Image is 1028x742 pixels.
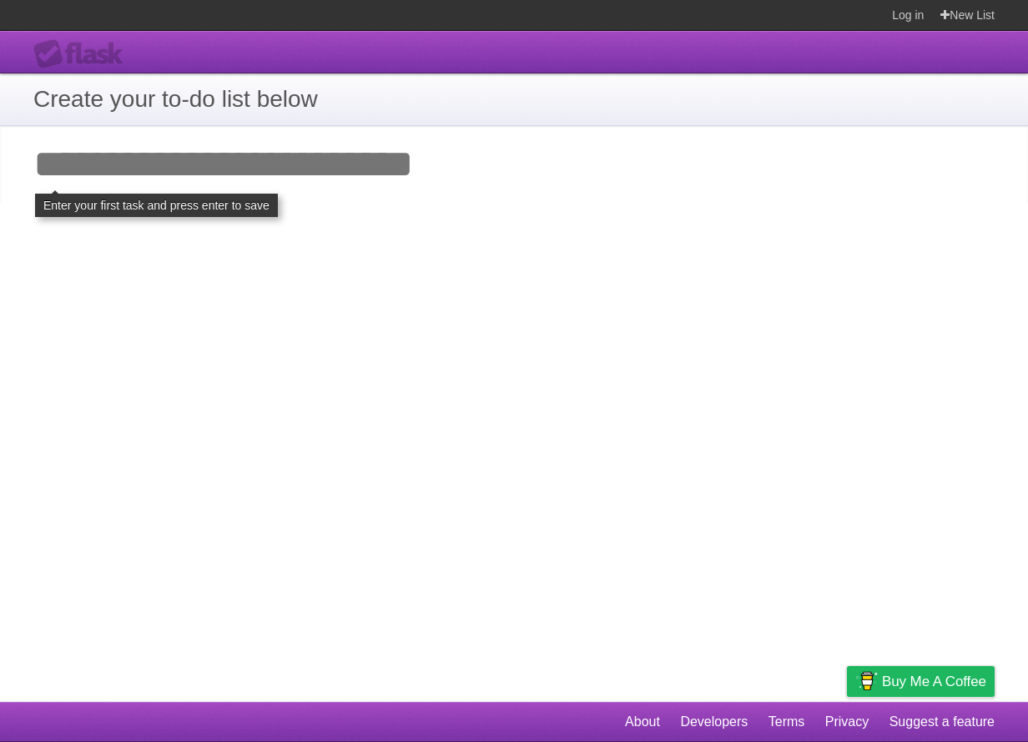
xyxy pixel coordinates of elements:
[33,39,134,69] div: Flask
[625,706,660,738] a: About
[825,706,869,738] a: Privacy
[889,706,995,738] a: Suggest a feature
[768,706,805,738] a: Terms
[847,666,995,697] a: Buy me a coffee
[680,706,748,738] a: Developers
[882,667,986,696] span: Buy me a coffee
[855,667,878,695] img: Buy me a coffee
[33,82,995,117] h1: Create your to-do list below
